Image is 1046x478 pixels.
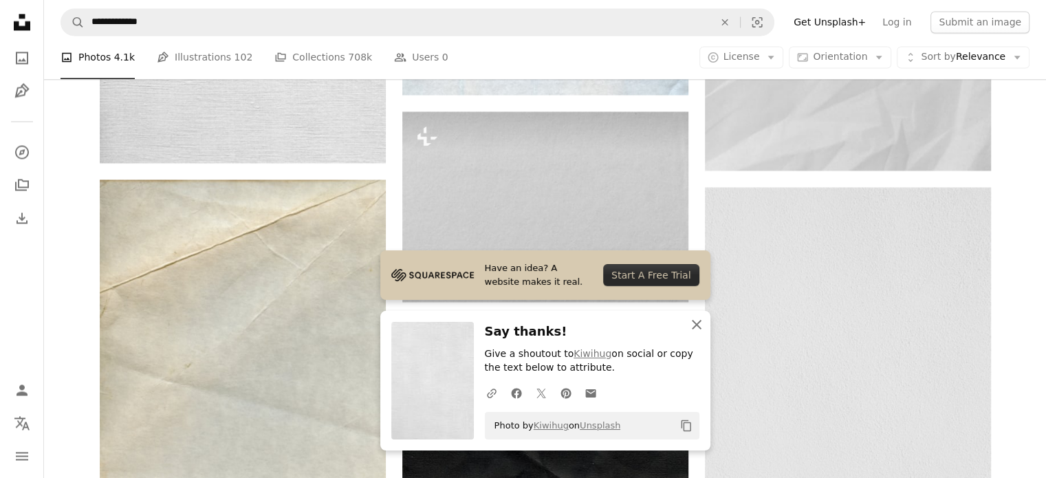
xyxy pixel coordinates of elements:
a: Get Unsplash+ [785,11,874,33]
span: Orientation [813,52,867,63]
button: Language [8,409,36,437]
a: Log in [874,11,919,33]
span: 0 [442,50,448,65]
a: a black and white photo of a person on a surfboard [402,200,688,213]
span: Have an idea? A website makes it real. [485,261,593,289]
a: Kiwihug [534,420,569,431]
a: Have an idea? A website makes it real.Start A Free Trial [380,250,710,300]
a: Collections 708k [274,36,372,80]
p: Give a shoutout to on social or copy the text below to attribute. [485,347,699,375]
a: Collections [8,171,36,199]
a: Illustrations [8,77,36,105]
button: Clear [710,9,740,35]
img: a black and white photo of a person on a surfboard [402,111,688,302]
a: Download History [8,204,36,232]
form: Find visuals sitewide [61,8,774,36]
button: Submit an image [930,11,1029,33]
a: Home — Unsplash [8,8,36,39]
img: file-1705255347840-230a6ab5bca9image [391,265,474,285]
div: Start A Free Trial [603,264,699,286]
span: Photo by on [488,415,621,437]
span: License [723,52,760,63]
button: Visual search [741,9,774,35]
button: Menu [8,442,36,470]
h3: Say thanks! [485,322,699,342]
a: Explore [8,138,36,166]
button: Search Unsplash [61,9,85,35]
button: License [699,47,784,69]
a: Illustrations 102 [157,36,252,80]
span: Sort by [921,52,955,63]
span: 708k [348,50,372,65]
button: Copy to clipboard [675,414,698,437]
a: Log in / Sign up [8,376,36,404]
button: Orientation [789,47,891,69]
span: 102 [235,50,253,65]
a: Share on Pinterest [554,379,578,406]
a: Users 0 [394,36,448,80]
a: Share on Twitter [529,379,554,406]
span: Relevance [921,51,1005,65]
a: Unsplash [580,420,620,431]
a: Share on Facebook [504,379,529,406]
a: white wall paint with black line [705,395,991,407]
a: Photos [8,44,36,72]
a: Share over email [578,379,603,406]
a: a piece of paper with a bird sitting on top of it [100,389,386,401]
button: Sort byRelevance [897,47,1029,69]
a: Kiwihug [574,348,611,359]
